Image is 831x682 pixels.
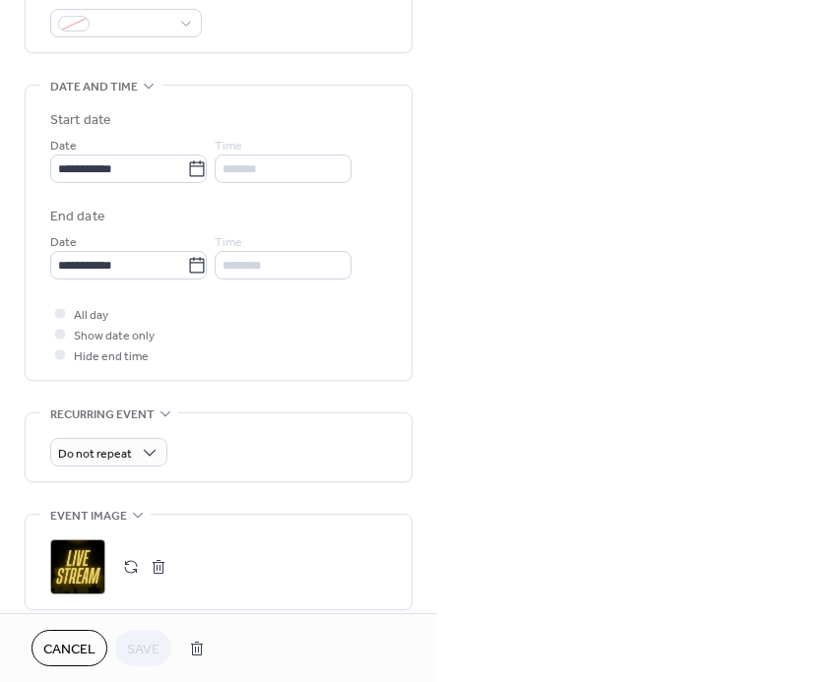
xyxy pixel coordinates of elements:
span: Show date only [74,326,155,346]
span: Hide end time [74,346,149,367]
span: Time [215,232,242,253]
span: Date and time [50,77,138,97]
div: End date [50,207,105,227]
span: Event image [50,506,127,527]
span: Do not repeat [58,443,132,465]
span: Recurring event [50,404,155,425]
div: ; [50,539,105,594]
span: Date [50,136,77,156]
div: Start date [50,110,111,131]
span: Cancel [43,640,96,660]
button: Cancel [32,630,107,666]
span: Date [50,232,77,253]
span: Time [215,136,242,156]
span: All day [74,305,108,326]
